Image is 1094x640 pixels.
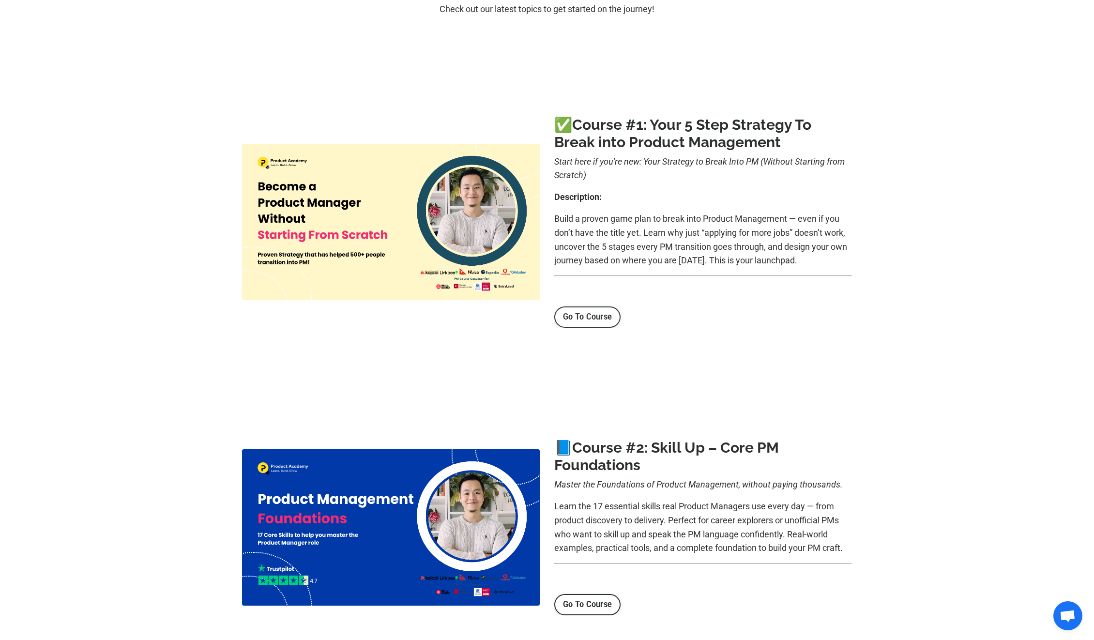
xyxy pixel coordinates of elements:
[554,500,852,555] p: Learn the 17 essential skills real Product Managers use every day — from product discovery to del...
[554,306,621,328] a: Go To Course
[554,156,845,181] i: Start here if you're new: Your Strategy to Break Into PM (Without Starting from Scratch)
[242,449,540,606] img: 62b2441-a0a2-b5e6-bea-601a6a2a63b_12.png
[554,479,843,489] i: Master the Foundations of Product Management, without paying thousands.
[572,116,636,133] a: Course #
[554,116,811,151] a: 1: Your 5 Step Strategy To Break into Product Management
[554,212,852,268] p: Build a proven game plan to break into Product Management — even if you don’t have the title yet....
[554,192,602,202] b: Description:
[242,2,852,16] p: Check out our latest topics to get started on the journey!
[554,439,636,456] b: 📘
[554,594,621,615] a: Go To Course
[1053,601,1082,630] a: Open chat
[554,116,636,133] b: ✅
[242,144,540,300] img: cf5b4f5-4ff4-63b-cf6a-50f800045db_11.png
[572,439,636,456] a: Course #
[554,439,779,473] a: 2: Skill Up – Core PM Foundations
